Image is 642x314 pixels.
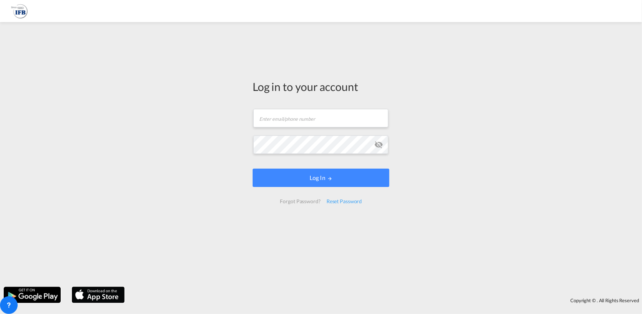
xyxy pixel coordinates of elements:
div: Reset Password [324,195,365,208]
div: Copyright © . All Rights Reserved [128,294,642,307]
div: Forgot Password? [277,195,323,208]
md-icon: icon-eye-off [374,140,383,149]
div: Log in to your account [253,79,389,94]
img: apple.png [71,286,125,304]
button: LOGIN [253,169,389,187]
img: b628ab10256c11eeb52753acbc15d091.png [11,3,28,20]
img: google.png [3,286,61,304]
input: Enter email/phone number [253,109,388,127]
